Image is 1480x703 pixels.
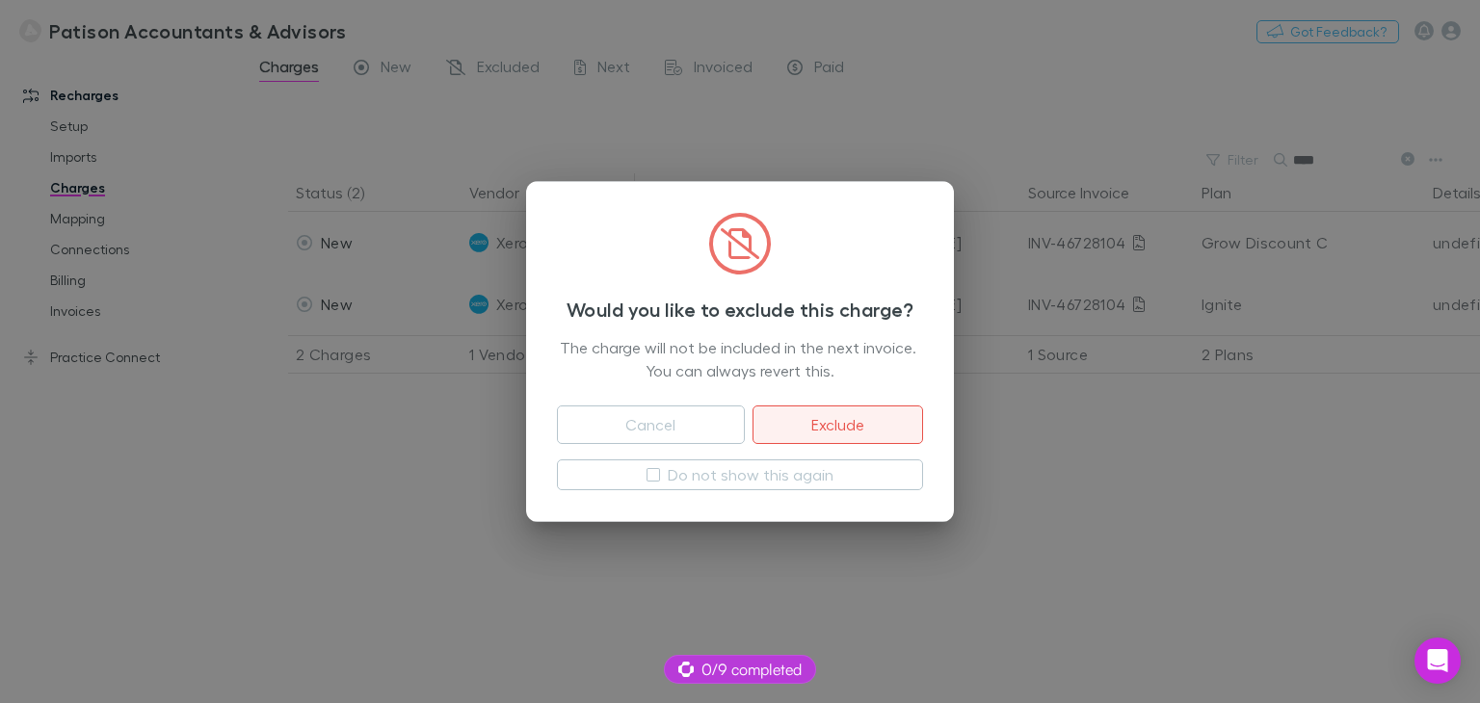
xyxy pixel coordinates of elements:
[557,298,923,321] h3: Would you like to exclude this charge?
[557,336,923,382] div: The charge will not be included in the next invoice. You can always revert this.
[753,405,923,444] button: Exclude
[668,463,833,486] label: Do not show this again
[557,405,745,444] button: Cancel
[557,459,923,490] button: Do not show this again
[1414,638,1461,684] div: Open Intercom Messenger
